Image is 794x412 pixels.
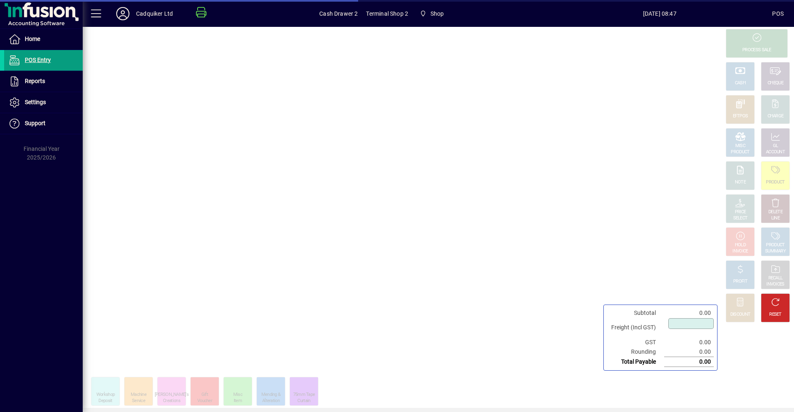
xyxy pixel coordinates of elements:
div: NOTE [735,179,746,186]
div: SUMMARY [765,248,786,255]
div: DISCOUNT [730,312,750,318]
div: Service [132,398,145,404]
div: CHEQUE [768,80,783,86]
button: Profile [110,6,136,21]
div: INVOICES [766,281,784,288]
span: Terminal Shop 2 [366,7,408,20]
div: RESET [769,312,782,318]
div: PRODUCT [731,149,749,155]
span: Shop [416,6,447,21]
div: Mending & [261,392,281,398]
td: Total Payable [607,357,664,367]
div: Deposit [98,398,112,404]
span: Shop [430,7,444,20]
td: 0.00 [664,357,714,367]
div: EFTPOS [733,113,748,119]
div: PROFIT [733,279,747,285]
div: PRODUCT [766,242,784,248]
div: Cadquiker Ltd [136,7,173,20]
div: PROCESS SALE [742,47,771,53]
div: GL [773,143,778,149]
div: Misc [233,392,242,398]
td: GST [607,338,664,347]
div: MISC [735,143,745,149]
td: 0.00 [664,347,714,357]
div: [PERSON_NAME]'s [155,392,189,398]
span: [DATE] 08:47 [547,7,772,20]
div: Gift [201,392,208,398]
span: Reports [25,78,45,84]
td: Freight (Incl GST) [607,318,664,338]
span: Cash Drawer 2 [319,7,358,20]
a: Support [4,113,83,134]
div: CASH [735,80,746,86]
div: Alteration [262,398,280,404]
span: POS Entry [25,57,51,63]
span: Support [25,120,45,126]
div: DELETE [768,209,782,215]
div: Item [234,398,242,404]
a: Settings [4,92,83,113]
span: Home [25,36,40,42]
span: Settings [25,99,46,105]
div: POS [772,7,784,20]
div: HOLD [735,242,746,248]
div: RECALL [768,275,783,281]
div: INVOICE [732,248,748,255]
div: Curtain [297,398,310,404]
div: CHARGE [768,113,784,119]
td: Subtotal [607,308,664,318]
div: ACCOUNT [766,149,785,155]
div: PRICE [735,209,746,215]
td: 0.00 [664,308,714,318]
div: SELECT [733,215,748,221]
a: Reports [4,71,83,92]
div: 75mm Tape [293,392,315,398]
div: LINE [771,215,780,221]
div: PRODUCT [766,179,784,186]
td: 0.00 [664,338,714,347]
div: Voucher [197,398,212,404]
a: Home [4,29,83,50]
div: Machine [131,392,146,398]
td: Rounding [607,347,664,357]
div: Creations [163,398,180,404]
div: Workshop [96,392,115,398]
